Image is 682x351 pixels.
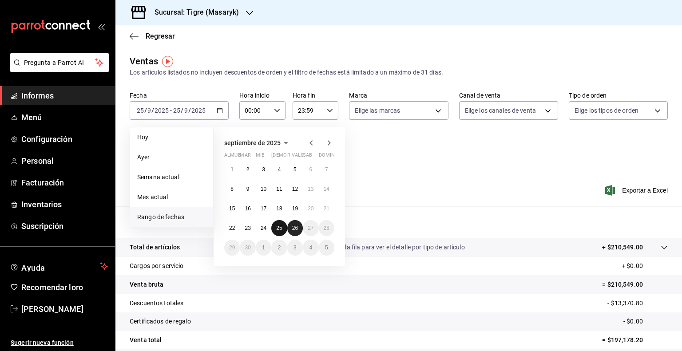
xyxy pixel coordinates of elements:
[325,166,328,173] abbr: 7 de septiembre de 2025
[245,245,250,251] font: 30
[240,240,255,256] button: 30 de septiembre de 2025
[137,213,184,221] font: Rango de fechas
[319,152,340,162] abbr: domingo
[292,205,298,212] abbr: 19 de septiembre de 2025
[303,152,312,158] font: sab
[256,162,271,177] button: 3 de septiembre de 2025
[21,156,54,166] font: Personal
[278,245,281,251] font: 2
[144,107,147,114] font: /
[130,281,163,288] font: Venta bruta
[151,107,154,114] font: /
[292,205,298,212] font: 19
[575,107,638,114] font: Elige los tipos de orden
[309,245,312,251] font: 4
[240,152,250,162] abbr: martes
[21,200,62,209] font: Inventarios
[303,162,318,177] button: 6 de septiembre de 2025
[130,262,184,269] font: Cargos por servicio
[191,107,206,114] input: ----
[325,245,328,251] abbr: 5 de octubre de 2025
[224,240,240,256] button: 29 de septiembre de 2025
[229,225,235,231] font: 22
[162,56,173,67] button: Marcador de información sobre herramientas
[246,166,250,173] abbr: 2 de septiembre de 2025
[276,186,282,192] font: 11
[319,201,334,217] button: 21 de septiembre de 2025
[21,304,83,314] font: [PERSON_NAME]
[245,225,250,231] font: 23
[229,205,235,212] font: 15
[256,220,271,236] button: 24 de septiembre de 2025
[287,152,312,158] font: rivalizar
[309,166,312,173] abbr: 6 de septiembre de 2025
[465,107,536,114] font: Elige los canales de venta
[303,152,312,162] abbr: sábado
[261,225,266,231] font: 24
[319,162,334,177] button: 7 de septiembre de 2025
[230,166,234,173] font: 1
[317,244,465,251] font: Da clic en la fila para ver el detalle por tipo de artículo
[276,205,282,212] font: 18
[308,225,313,231] font: 27
[293,166,297,173] abbr: 5 de septiembre de 2025
[137,174,179,181] font: Semana actual
[325,245,328,251] font: 5
[293,245,297,251] font: 3
[607,300,643,307] font: - $13,370.80
[271,201,287,217] button: 18 de septiembre de 2025
[130,56,158,67] font: Ventas
[21,91,54,100] font: Informes
[271,181,287,197] button: 11 de septiembre de 2025
[309,166,312,173] font: 6
[459,92,501,99] font: Canal de venta
[324,205,329,212] abbr: 21 de septiembre de 2025
[262,245,265,251] abbr: 1 de octubre de 2025
[292,225,298,231] font: 26
[287,220,303,236] button: 26 de septiembre de 2025
[245,245,250,251] abbr: 30 de septiembre de 2025
[262,245,265,251] font: 1
[262,166,265,173] font: 3
[224,152,250,158] font: almuerzo
[21,221,63,231] font: Suscripción
[324,205,329,212] font: 21
[154,107,169,114] input: ----
[261,186,266,192] font: 10
[147,107,151,114] input: --
[240,220,255,236] button: 23 de septiembre de 2025
[224,152,250,162] abbr: lunes
[308,225,313,231] abbr: 27 de septiembre de 2025
[319,152,340,158] font: dominio
[245,225,250,231] abbr: 23 de septiembre de 2025
[261,225,266,231] abbr: 24 de septiembre de 2025
[181,107,183,114] font: /
[6,64,109,74] a: Pregunta a Parrot AI
[293,245,297,251] abbr: 3 de octubre de 2025
[130,69,443,76] font: Los artículos listados no incluyen descuentos de orden y el filtro de fechas está limitado a un m...
[21,263,45,272] font: Ayuda
[261,186,266,192] abbr: 10 de septiembre de 2025
[229,245,235,251] abbr: 29 de septiembre de 2025
[256,181,271,197] button: 10 de septiembre de 2025
[246,186,250,192] abbr: 9 de septiembre de 2025
[278,166,281,173] font: 4
[256,152,264,158] font: mié
[319,240,334,256] button: 5 de octubre de 2025
[224,201,240,217] button: 15 de septiembre de 2025
[278,166,281,173] abbr: 4 de septiembre de 2025
[287,152,312,162] abbr: viernes
[622,187,668,194] font: Exportar a Excel
[319,220,334,236] button: 28 de septiembre de 2025
[21,134,72,144] font: Configuración
[292,225,298,231] abbr: 26 de septiembre de 2025
[245,205,250,212] font: 16
[276,225,282,231] font: 25
[146,32,175,40] font: Regresar
[308,186,313,192] font: 13
[246,186,250,192] font: 9
[137,193,168,201] font: Mes actual
[303,201,318,217] button: 20 de septiembre de 2025
[287,201,303,217] button: 19 de septiembre de 2025
[292,186,298,192] font: 12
